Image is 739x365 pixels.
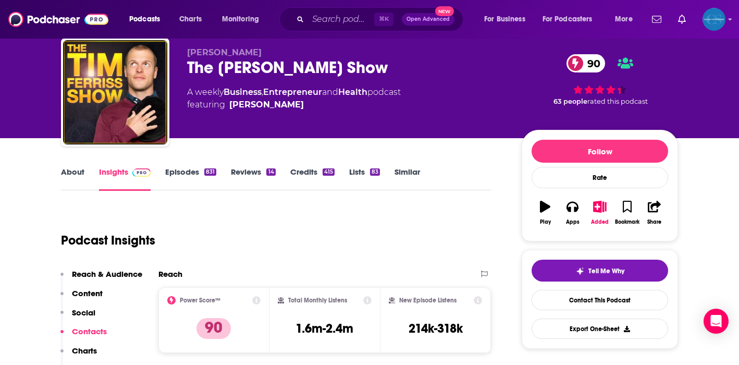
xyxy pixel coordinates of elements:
a: Reviews14 [231,167,275,191]
a: Entrepreneur [263,87,322,97]
h2: Power Score™ [180,297,220,304]
span: ⌘ K [374,13,393,26]
span: Logged in as ClearyStrategies [703,8,725,31]
div: Added [591,219,609,225]
button: Added [586,194,613,232]
button: Export One-Sheet [532,319,668,339]
a: Show notifications dropdown [648,10,666,28]
a: Business [224,87,262,97]
div: Play [540,219,551,225]
img: Podchaser - Follow, Share and Rate Podcasts [8,9,108,29]
button: Follow [532,140,668,163]
span: and [322,87,338,97]
div: Share [647,219,661,225]
span: rated this podcast [587,98,648,105]
span: , [262,87,263,97]
button: Bookmark [613,194,641,232]
span: Open Advanced [407,17,450,22]
h3: 1.6m-2.4m [295,321,353,336]
div: 831 [204,168,216,176]
span: For Podcasters [543,12,593,27]
div: Apps [566,219,580,225]
span: [PERSON_NAME] [187,47,262,57]
a: Tim Ferriss [229,99,304,111]
div: 90 63 peoplerated this podcast [522,47,678,112]
button: Contacts [60,326,107,346]
div: Search podcasts, credits, & more... [289,7,473,31]
span: For Business [484,12,525,27]
a: About [61,167,84,191]
p: Social [72,308,95,318]
h2: New Episode Listens [399,297,457,304]
div: 415 [323,168,335,176]
img: The Tim Ferriss Show [63,40,167,144]
div: Open Intercom Messenger [704,309,729,334]
button: Apps [559,194,586,232]
a: 90 [566,54,606,72]
div: A weekly podcast [187,86,401,111]
button: Play [532,194,559,232]
span: 90 [577,54,606,72]
button: open menu [477,11,538,28]
a: Credits415 [290,167,335,191]
div: Bookmark [615,219,639,225]
img: User Profile [703,8,725,31]
span: New [435,6,454,16]
span: Charts [179,12,202,27]
a: Charts [173,11,208,28]
h3: 214k-318k [409,321,463,336]
button: Open AdvancedNew [402,13,454,26]
div: 14 [266,168,275,176]
div: 83 [370,168,380,176]
button: open menu [536,11,608,28]
p: 90 [196,318,231,339]
p: Reach & Audience [72,269,142,279]
p: Content [72,288,103,298]
button: Share [641,194,668,232]
span: featuring [187,99,401,111]
button: open menu [608,11,646,28]
span: More [615,12,633,27]
a: Episodes831 [165,167,216,191]
h1: Podcast Insights [61,233,155,248]
span: Tell Me Why [588,267,624,275]
button: open menu [122,11,174,28]
img: tell me why sparkle [576,267,584,275]
div: Rate [532,167,668,188]
a: Health [338,87,367,97]
a: Show notifications dropdown [674,10,690,28]
span: 63 people [553,98,587,105]
button: Social [60,308,95,327]
h2: Reach [158,269,182,279]
button: open menu [215,11,273,28]
button: Reach & Audience [60,269,142,288]
span: Podcasts [129,12,160,27]
h2: Total Monthly Listens [288,297,347,304]
a: Lists83 [349,167,380,191]
p: Charts [72,346,97,356]
img: Podchaser Pro [132,168,151,177]
button: Show profile menu [703,8,725,31]
input: Search podcasts, credits, & more... [308,11,374,28]
a: InsightsPodchaser Pro [99,167,151,191]
p: Contacts [72,326,107,336]
button: Charts [60,346,97,365]
a: Similar [395,167,420,191]
span: Monitoring [222,12,259,27]
a: Contact This Podcast [532,290,668,310]
button: Content [60,288,103,308]
button: tell me why sparkleTell Me Why [532,260,668,282]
